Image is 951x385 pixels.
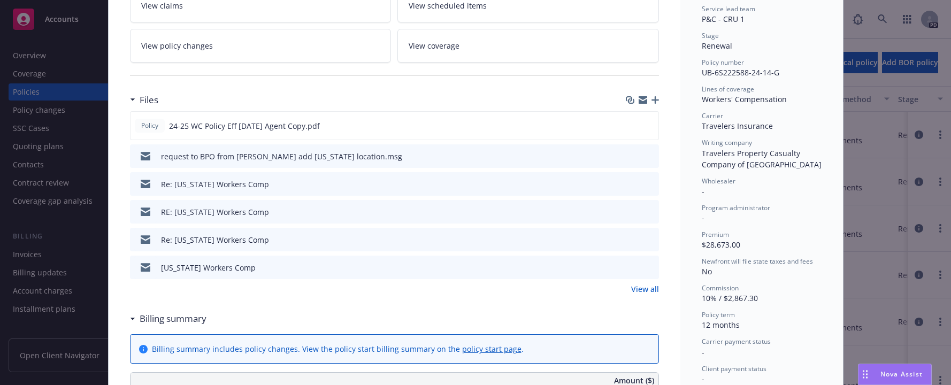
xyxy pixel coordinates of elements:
[645,234,655,245] button: preview file
[702,186,704,196] span: -
[152,343,524,355] div: Billing summary includes policy changes. View the policy start billing summary on the .
[880,369,923,379] span: Nova Assist
[645,206,655,218] button: preview file
[702,41,732,51] span: Renewal
[462,344,521,354] a: policy start page
[702,293,758,303] span: 10% / $2,867.30
[702,364,766,373] span: Client payment status
[702,84,754,94] span: Lines of coverage
[702,4,755,13] span: Service lead team
[139,121,160,130] span: Policy
[140,312,206,326] h3: Billing summary
[130,93,158,107] div: Files
[702,374,704,384] span: -
[409,40,459,51] span: View coverage
[702,283,739,292] span: Commission
[161,262,256,273] div: [US_STATE] Workers Comp
[702,111,723,120] span: Carrier
[645,262,655,273] button: preview file
[702,176,735,186] span: Wholesaler
[140,93,158,107] h3: Files
[702,240,740,250] span: $28,673.00
[858,364,872,384] div: Drag to move
[702,266,712,276] span: No
[702,94,787,104] span: Workers' Compensation
[628,151,636,162] button: download file
[702,320,740,330] span: 12 months
[702,337,771,346] span: Carrier payment status
[628,262,636,273] button: download file
[628,206,636,218] button: download file
[858,364,932,385] button: Nova Assist
[130,312,206,326] div: Billing summary
[702,230,729,239] span: Premium
[702,257,813,266] span: Newfront will file state taxes and fees
[702,213,704,223] span: -
[702,67,779,78] span: UB-6S222588-24-14-G
[169,120,320,132] span: 24-25 WC Policy Eff [DATE] Agent Copy.pdf
[628,179,636,190] button: download file
[130,29,392,63] a: View policy changes
[397,29,659,63] a: View coverage
[702,203,770,212] span: Program administrator
[702,58,744,67] span: Policy number
[627,120,636,132] button: download file
[702,148,822,170] span: Travelers Property Casualty Company of [GEOGRAPHIC_DATA]
[628,234,636,245] button: download file
[702,138,752,147] span: Writing company
[161,234,269,245] div: Re: [US_STATE] Workers Comp
[141,40,213,51] span: View policy changes
[702,121,773,131] span: Travelers Insurance
[161,206,269,218] div: RE: [US_STATE] Workers Comp
[702,31,719,40] span: Stage
[645,151,655,162] button: preview file
[645,120,654,132] button: preview file
[161,151,402,162] div: request to BPO from [PERSON_NAME] add [US_STATE] location.msg
[702,14,745,24] span: P&C - CRU 1
[702,310,735,319] span: Policy term
[702,347,704,357] span: -
[645,179,655,190] button: preview file
[161,179,269,190] div: Re: [US_STATE] Workers Comp
[631,283,659,295] a: View all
